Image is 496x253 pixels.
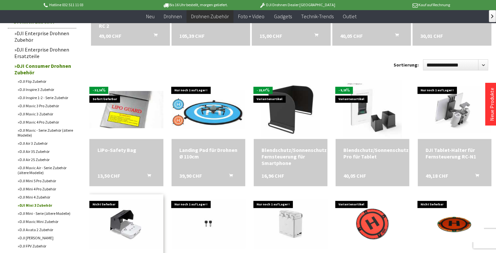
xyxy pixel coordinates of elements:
a: DJI Tablet-Halter für Fernsteuerung RC-N1 49,18 CHF In den Warenkorb [426,147,484,160]
p: DJI Drohnen Dealer [GEOGRAPHIC_DATA] [246,1,348,9]
span: 15,00 CHF [260,32,282,40]
a: DJI Mini 5 Pro Zubehör [14,177,76,185]
a: Drohnen [159,10,187,23]
span: 40,05 CHF [343,172,366,179]
span: Drohnen Zubehör [191,13,229,20]
a: Gadgets [269,10,296,23]
a: DJI Flip Zubehör [14,77,76,85]
a: DJI Mavic - Serie Zubehör (ältere Modelle) [14,126,76,139]
span: Gadgets [274,13,292,20]
span: 13,50 CHF [97,172,120,179]
span: 16,96 CHF [262,172,284,179]
a: DJI Mavic Mini Zubehör [14,217,76,226]
a: Landing Pad für Drohnen Ø 110cm 39,90 CHF In den Warenkorb [179,147,237,160]
a: DJI Mini 4 Zubehör [14,193,76,201]
a: Blendschutz/Sonnenschutz Pro für Tablet 40,05 CHF [343,147,401,160]
div: Blendschutz/Sonnenschutz Pro für Tablet [343,147,401,160]
div: DJI Tablet-Halter für Fernsteuerung RC-N1 [426,147,484,160]
img: Blendschutz/Sonnenschutz Pro für Tablet [343,80,402,139]
a: Neu [142,10,159,23]
span: 49,18 CHF [426,172,448,179]
img: Hoodman Landingpad Beleuchtungs-Kit LED Ring 90 - 150 cm [425,194,484,253]
a: DJI Avata 2 Zubehör [14,226,76,234]
a: DJI Consumer Drohnen Zubehör [11,61,76,77]
span: 39,90 CHF [179,172,202,179]
img: Blendschutz/Sonnenschutz Fernsteuerung für Smartphone [261,80,320,139]
img: DJI RC-N1 Monitorblende für Fernsteuerung [89,199,163,248]
img: Landing Pad für Drohnen Ø 110cm [172,90,245,129]
p: Bis 16 Uhr bestellt, morgen geliefert. [144,1,246,9]
span: Drohnen [164,13,182,20]
a: Blendschutz/Sonnenschutz Fernsteuerung für Smartphone 16,96 CHF [262,147,320,166]
button: In den Warenkorb [467,172,483,181]
button: In den Warenkorb [146,32,161,40]
p: Hotline 032 511 11 03 [42,1,144,9]
a: DJI Enterprise Drohnen Ersatzteile [11,45,76,61]
span: Outlet [342,13,356,20]
a: DJI Enterprise Drohnen Zubehör [11,28,76,45]
img: DJI RC-N1 Steuerknüppel [172,199,245,248]
a: Outlet [338,10,361,23]
a: DJI Mini 4 Pro Zubehör [14,185,76,193]
a: DJI Mavic 3 Pro Zubehör [14,102,76,110]
img: DJI Mini 4 Pro/Mini 3 Serie Zwei-Wege-Ladestation [254,199,327,248]
a: DJI Mavic 3 Zubehör [14,110,76,118]
span: Technik-Trends [301,13,333,20]
a: LiPo-Safety Bag 13,50 CHF In den Warenkorb [97,147,155,153]
a: DJI Inspire 1-2 - Serie Zubehör [14,94,76,102]
button: In den Warenkorb [221,172,237,181]
a: Technik-Trends [296,10,338,23]
label: Sortierung: [394,60,419,70]
div: Blendschutz/Sonnenschutz Fernsteuerung für Smartphone [262,147,320,166]
a: DJI FPV Zubehör [14,242,76,250]
a: DJI Mavic 4 Pro Zubehör [14,118,76,126]
a: DJI Air 2S Zubehör [14,156,76,164]
a: Drohnen Zubehör [187,10,233,23]
a: DJI Mavic Air - Serie Zubehör (ältere Modelle) [14,164,76,177]
a: DJI Mini 3 Zubehör [14,201,76,209]
a: Neue Produkte [488,88,495,121]
span: Neu [146,13,155,20]
div: LiPo-Safety Bag [97,147,155,153]
span:  [491,14,493,18]
span: 49,00 CHF [99,32,121,40]
span: 40,05 CHF [340,32,363,40]
button: In den Warenkorb [307,32,322,40]
span: Foto + Video [238,13,264,20]
a: DJI Inspire 3 Zubehör [14,85,76,94]
a: Foto + Video [233,10,269,23]
a: DJI [PERSON_NAME] [14,234,76,242]
a: DJI Air 3S Zubehör [14,147,76,156]
img: LiPo-Safety Bag [89,91,163,128]
span: 105,39 CHF [179,32,204,40]
img: Hoodman Landeplatz Ø 60 cm - Ø 90 cm [343,194,402,253]
button: In den Warenkorb [139,172,155,181]
span: 30,01 CHF [420,32,443,40]
button: In den Warenkorb [387,32,402,40]
p: Kauf auf Rechnung [348,1,450,9]
a: DJI Air 3 Zubehör [14,139,76,147]
a: DJI Mini - Serie (ältere Modelle) [14,209,76,217]
img: DJI Tablet-Halter für Fernsteuerung RC-N1 [418,86,491,133]
div: Landing Pad für Drohnen Ø 110cm [179,147,237,160]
